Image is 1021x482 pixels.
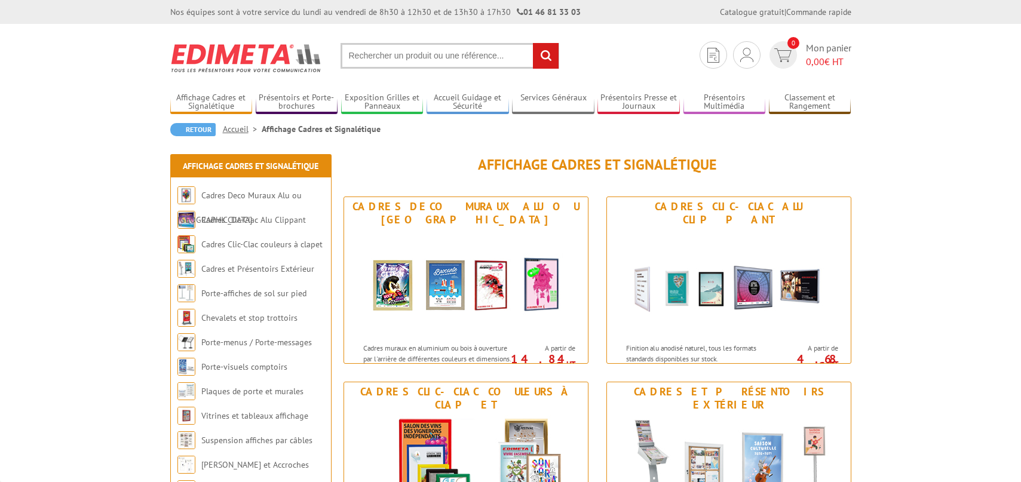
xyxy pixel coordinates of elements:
p: Finition alu anodisé naturel, tous les formats standards disponibles sur stock. [626,343,774,363]
a: Commande rapide [786,7,851,17]
div: Nos équipes sont à votre service du lundi au vendredi de 8h30 à 12h30 et de 13h30 à 17h30 [170,6,581,18]
img: devis rapide [707,48,719,63]
a: Retour [170,123,216,136]
img: Edimeta [170,36,323,80]
img: devis rapide [740,48,753,62]
img: Chevalets et stop trottoirs [177,309,195,327]
a: Affichage Cadres et Signalétique [170,93,253,112]
p: Cadres muraux en aluminium ou bois à ouverture par l'arrière de différentes couleurs et dimension... [363,343,511,384]
img: Porte-visuels comptoirs [177,358,195,376]
a: Suspension affiches par câbles [201,435,312,446]
img: Vitrines et tableaux affichage [177,407,195,425]
h1: Affichage Cadres et Signalétique [344,157,851,173]
input: rechercher [533,43,559,69]
a: Cadres Deco Muraux Alu ou [GEOGRAPHIC_DATA] Cadres Deco Muraux Alu ou Bois Cadres muraux en alumi... [344,197,588,364]
input: Rechercher un produit ou une référence... [341,43,559,69]
a: Catalogue gratuit [720,7,784,17]
a: Porte-visuels comptoirs [201,361,287,372]
a: Classement et Rangement [769,93,851,112]
a: Plaques de porte et murales [201,386,303,397]
img: Cadres Clic-Clac couleurs à clapet [177,235,195,253]
div: Cadres Deco Muraux Alu ou [GEOGRAPHIC_DATA] [347,200,585,226]
sup: HT [566,359,575,369]
a: Affichage Cadres et Signalétique [183,161,318,171]
img: Cimaises et Accroches tableaux [177,456,195,474]
a: Accueil Guidage et Sécurité [427,93,509,112]
img: Porte-menus / Porte-messages [177,333,195,351]
img: Suspension affiches par câbles [177,431,195,449]
a: devis rapide 0 Mon panier 0,00€ HT [766,41,851,69]
a: Présentoirs et Porte-brochures [256,93,338,112]
div: | [720,6,851,18]
p: 4.68 € [771,355,838,370]
a: Services Généraux [512,93,594,112]
a: Cadres Deco Muraux Alu ou [GEOGRAPHIC_DATA] [177,190,302,225]
strong: 01 46 81 33 03 [517,7,581,17]
img: Cadres Deco Muraux Alu ou Bois [177,186,195,204]
a: Chevalets et stop trottoirs [201,312,298,323]
sup: HT [829,359,838,369]
div: Cadres Clic-Clac Alu Clippant [610,200,848,226]
a: Cadres Clic-Clac Alu Clippant Cadres Clic-Clac Alu Clippant Finition alu anodisé naturel, tous le... [606,197,851,364]
span: A partir de [777,343,838,353]
a: Cadres Clic-Clac Alu Clippant [201,214,306,225]
span: A partir de [514,343,575,353]
a: Cadres Clic-Clac couleurs à clapet [201,239,323,250]
a: Accueil [223,124,262,134]
img: devis rapide [774,48,792,62]
img: Cadres Clic-Clac Alu Clippant [618,229,839,337]
span: 0 [787,37,799,49]
a: Porte-menus / Porte-messages [201,337,312,348]
a: Présentoirs Presse et Journaux [597,93,680,112]
img: Cadres Deco Muraux Alu ou Bois [355,229,577,337]
a: Cadres et Présentoirs Extérieur [201,263,314,274]
img: Cadres et Présentoirs Extérieur [177,260,195,278]
p: 14.84 € [508,355,575,370]
li: Affichage Cadres et Signalétique [262,123,381,135]
img: Porte-affiches de sol sur pied [177,284,195,302]
a: Exposition Grilles et Panneaux [341,93,424,112]
a: Porte-affiches de sol sur pied [201,288,306,299]
a: Présentoirs Multimédia [683,93,766,112]
img: Plaques de porte et murales [177,382,195,400]
a: Vitrines et tableaux affichage [201,410,308,421]
div: Cadres Clic-Clac couleurs à clapet [347,385,585,412]
span: 0,00 [806,56,824,67]
span: € HT [806,55,851,69]
div: Cadres et Présentoirs Extérieur [610,385,848,412]
span: Mon panier [806,41,851,69]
